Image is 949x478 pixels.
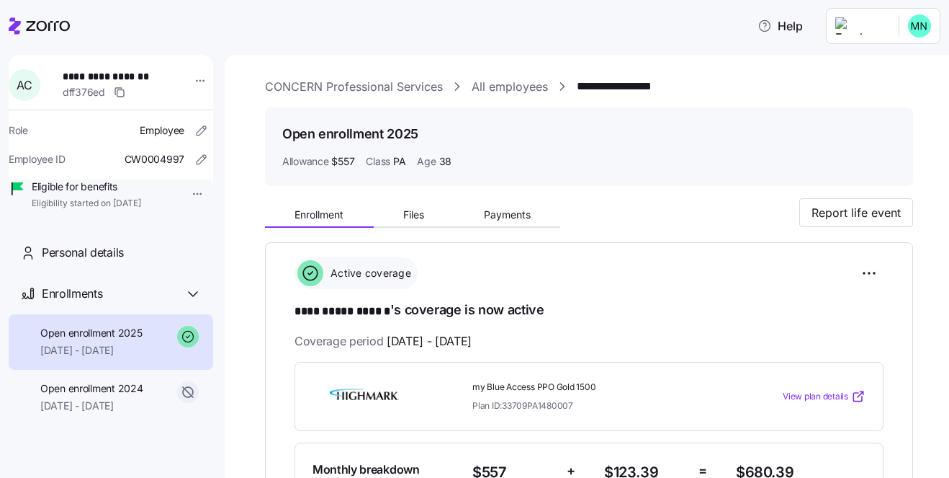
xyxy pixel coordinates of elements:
[282,154,328,169] span: Allowance
[387,332,472,350] span: [DATE] - [DATE]
[9,123,28,138] span: Role
[403,210,424,220] span: Files
[40,326,142,340] span: Open enrollment 2025
[40,381,143,396] span: Open enrollment 2024
[140,123,184,138] span: Employee
[294,210,343,220] span: Enrollment
[40,399,143,413] span: [DATE] - [DATE]
[484,210,531,220] span: Payments
[32,180,141,194] span: Eligible for benefits
[783,389,865,404] a: View plan details
[294,301,883,321] h1: 's coverage is now active
[835,17,887,35] img: Employer logo
[746,12,814,40] button: Help
[17,79,32,91] span: A C
[282,125,418,143] h1: Open enrollment 2025
[472,399,573,412] span: Plan ID: 33709PA1480007
[799,198,913,227] button: Report life event
[63,85,105,99] span: dff376ed
[472,78,548,96] a: All employees
[32,198,141,210] span: Eligibility started on [DATE]
[811,204,901,221] span: Report life event
[42,244,124,262] span: Personal details
[366,154,390,169] span: Class
[9,152,66,167] span: Employee ID
[40,343,142,358] span: [DATE] - [DATE]
[331,154,354,169] span: $557
[439,154,451,169] span: 38
[417,154,436,169] span: Age
[757,17,803,35] span: Help
[265,78,443,96] a: CONCERN Professional Services
[908,14,931,37] img: b0ee0d05d7ad5b312d7e0d752ccfd4ca
[294,332,472,350] span: Coverage period
[393,154,405,169] span: PA
[42,285,102,303] span: Enrollments
[125,152,184,167] span: CW0004997
[312,380,416,413] img: Highmark BlueCross BlueShield
[326,266,411,280] span: Active coverage
[472,381,724,394] span: my Blue Access PPO Gold 1500
[783,390,848,404] span: View plan details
